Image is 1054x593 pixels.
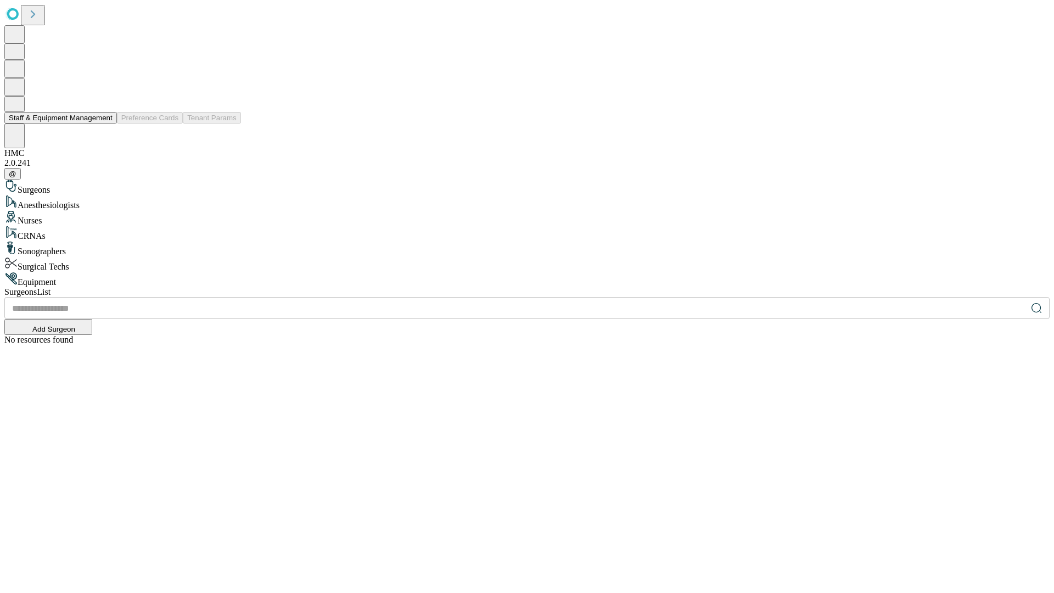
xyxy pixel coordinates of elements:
[4,241,1050,256] div: Sonographers
[4,210,1050,226] div: Nurses
[4,272,1050,287] div: Equipment
[4,148,1050,158] div: HMC
[4,319,92,335] button: Add Surgeon
[4,256,1050,272] div: Surgical Techs
[4,158,1050,168] div: 2.0.241
[183,112,241,124] button: Tenant Params
[32,325,75,333] span: Add Surgeon
[9,170,16,178] span: @
[4,195,1050,210] div: Anesthesiologists
[4,287,1050,297] div: Surgeons List
[4,335,1050,345] div: No resources found
[4,180,1050,195] div: Surgeons
[4,168,21,180] button: @
[4,112,117,124] button: Staff & Equipment Management
[117,112,183,124] button: Preference Cards
[4,226,1050,241] div: CRNAs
